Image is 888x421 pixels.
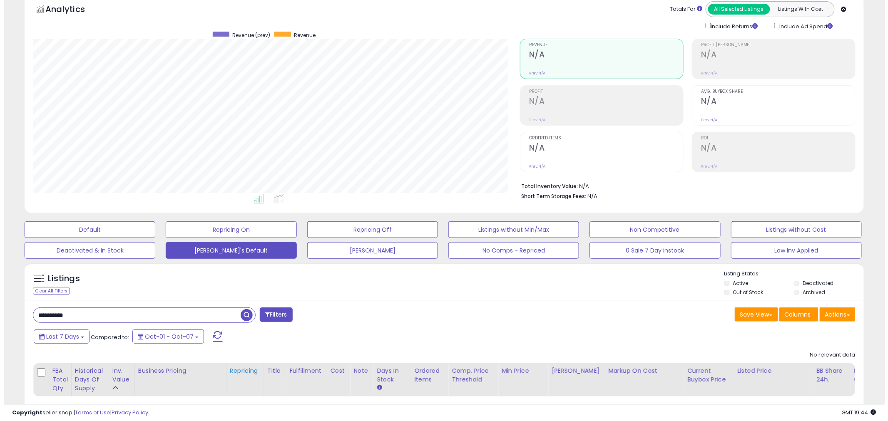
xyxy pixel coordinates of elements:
h5: Analytics [42,3,97,17]
div: Days In Stock [373,367,403,384]
span: ROI [697,136,851,141]
label: Active [729,280,745,287]
button: Filters [256,307,289,322]
div: Repricing [226,367,256,375]
label: Out of Stock [729,289,760,296]
button: Columns [776,307,815,322]
small: Prev: N/A [697,117,714,122]
h2: N/A [697,97,851,108]
b: Total Inventory Value: [517,183,574,190]
small: Days In Stock. [373,384,378,391]
div: Listed Price [734,367,806,375]
div: Note [350,367,366,375]
h2: N/A [697,50,851,61]
button: Save View [731,307,774,322]
strong: Copyright [8,409,39,416]
button: Repricing On [162,221,293,238]
a: Terms of Use [71,409,107,416]
small: Prev: N/A [697,164,714,169]
span: Avg. Buybox Share [697,89,851,94]
span: Compared to: [87,333,125,341]
div: FBA Total Qty [48,367,64,393]
span: N/A [584,192,594,200]
button: Repricing Off [303,221,434,238]
div: seller snap | | [8,409,144,417]
div: Clear All Filters [29,287,66,295]
div: Include Ad Spend [764,21,843,30]
span: 2025-10-15 19:44 GMT [838,409,873,416]
span: Revenue [525,43,679,47]
button: Last 7 Days [30,329,86,344]
button: Default [21,221,152,238]
span: Revenue (prev) [229,32,266,39]
small: Prev: N/A [525,164,542,169]
small: Prev: N/A [525,117,542,122]
button: [PERSON_NAME] [303,242,434,259]
div: Totals For [667,5,699,13]
p: Listing States: [721,270,860,278]
small: Prev: N/A [697,71,714,76]
button: No Comps - Repriced [445,242,575,259]
div: Markup on Cost [604,367,677,375]
h2: N/A [525,143,679,154]
h5: Listings [44,273,76,285]
h2: N/A [525,97,679,108]
button: All Selected Listings [704,4,766,15]
button: Non Competitive [586,221,716,238]
span: Oct-01 - Oct-07 [141,332,190,341]
div: Historical Days Of Supply [71,367,102,393]
small: Prev: N/A [525,71,542,76]
div: Business Pricing [134,367,219,375]
div: Inv. value [109,367,127,384]
button: 0 Sale 7 Day instock [586,242,716,259]
div: Title [264,367,279,375]
a: Privacy Policy [108,409,144,416]
button: Listings without Cost [727,221,858,238]
span: Last 7 Days [42,332,75,341]
button: Listings With Cost [766,4,828,15]
button: Deactivated & In Stock [21,242,152,259]
div: Comp. Price Threshold [448,367,491,384]
span: Ordered Items [525,136,679,141]
h2: N/A [525,50,679,61]
div: Fulfillment [286,367,319,375]
div: Num of Comp. [850,367,881,384]
div: Min Price [498,367,541,375]
th: The percentage added to the cost of goods (COGS) that forms the calculator for Min & Max prices. [601,363,680,396]
div: [PERSON_NAME] [548,367,597,375]
button: Listings without Min/Max [445,221,575,238]
span: Revenue [290,32,312,39]
span: Profit [PERSON_NAME] [697,43,851,47]
button: Low Inv Applied [727,242,858,259]
li: N/A [517,181,846,191]
label: Archived [799,289,821,296]
button: [PERSON_NAME]'s Default [162,242,293,259]
div: No relevant data [806,351,852,359]
div: Current Buybox Price [684,367,726,384]
div: Ordered Items [410,367,441,384]
label: Deactivated [799,280,830,287]
button: Oct-01 - Oct-07 [129,329,200,344]
div: Cost [327,367,343,375]
span: Profit [525,89,679,94]
button: Actions [816,307,852,322]
b: Short Term Storage Fees: [517,193,582,200]
span: Columns [781,310,807,319]
div: Include Returns [696,21,764,30]
h2: N/A [697,143,851,154]
div: BB Share 24h. [813,367,843,384]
